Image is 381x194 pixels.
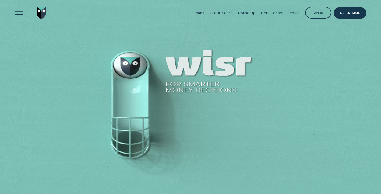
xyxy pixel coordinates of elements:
[305,7,332,19] button: Log in
[37,7,47,19] img: Wisr
[210,11,233,15] div: Credit Score
[194,11,204,15] div: Loans
[238,11,256,15] div: Round Up
[334,7,367,19] a: Get Estimate
[13,7,25,19] button: Open Menu
[261,11,300,15] div: Debt Consol Discount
